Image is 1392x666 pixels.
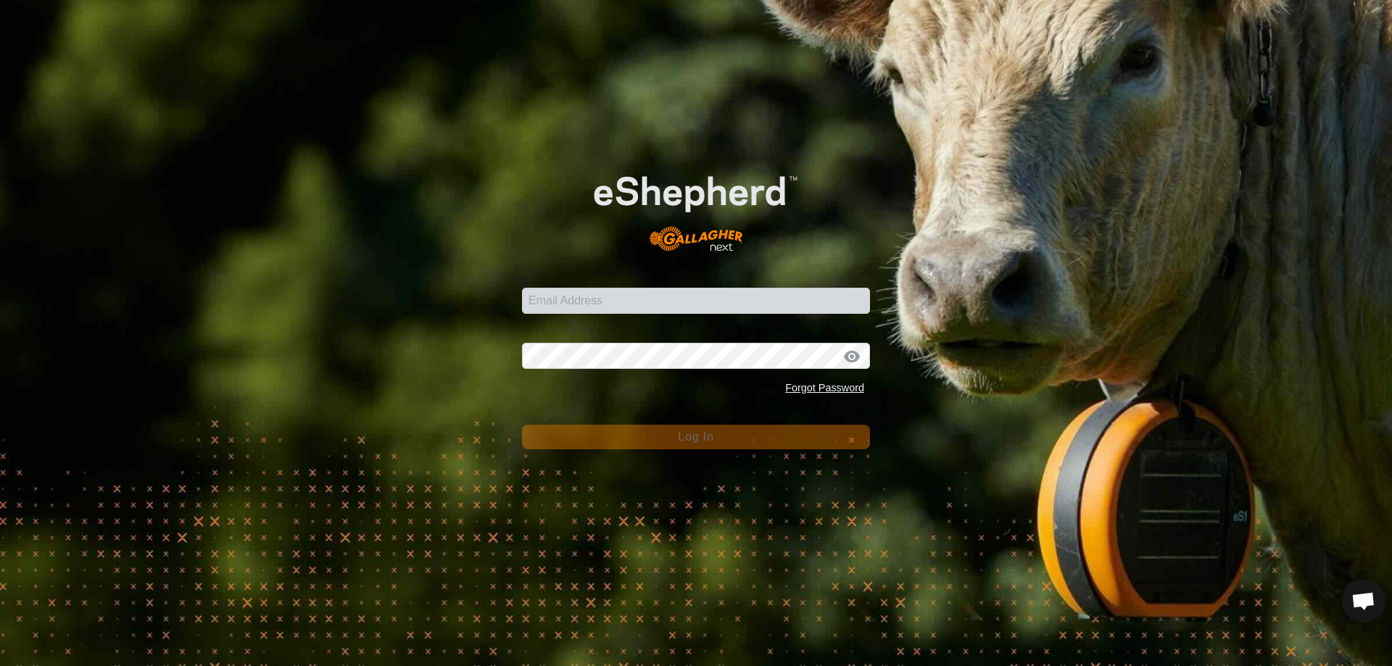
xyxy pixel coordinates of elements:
img: E-shepherd Logo [557,147,835,266]
button: Log In [522,425,870,449]
a: Forgot Password [785,382,864,394]
div: Open chat [1342,579,1385,623]
input: Email Address [522,288,870,314]
span: Log In [678,430,713,443]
